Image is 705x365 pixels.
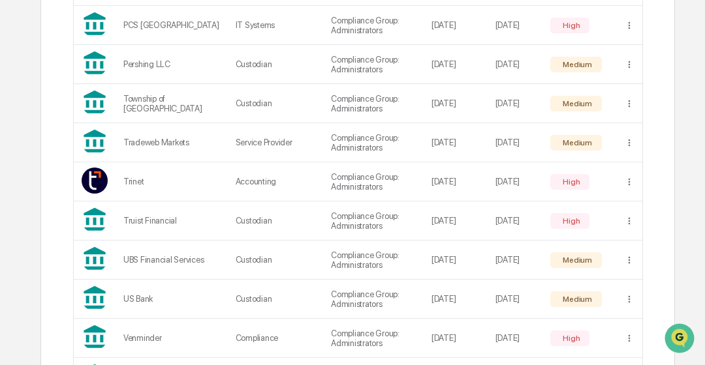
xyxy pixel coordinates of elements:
[560,255,591,265] div: Medium
[323,280,424,319] td: Compliance Group: Administrators
[560,60,591,69] div: Medium
[424,201,488,241] td: [DATE]
[13,190,23,200] div: 🔎
[424,319,488,358] td: [DATE]
[123,255,220,265] div: UBS Financial Services
[123,333,220,343] div: Venminder
[488,84,543,123] td: [DATE]
[323,319,424,358] td: Compliance Group: Administrators
[323,241,424,280] td: Compliance Group: Administrators
[123,138,220,147] div: Tradeweb Markets
[44,112,165,123] div: We're available if you need us!
[123,294,220,304] div: US Bank
[323,45,424,84] td: Compliance Group: Administrators
[560,295,591,304] div: Medium
[228,162,323,201] td: Accounting
[424,280,488,319] td: [DATE]
[13,27,238,48] p: How can we help?
[130,220,158,230] span: Pylon
[488,162,543,201] td: [DATE]
[228,319,323,358] td: Compliance
[560,334,580,343] div: High
[488,6,543,45] td: [DATE]
[123,59,220,69] div: Pershing LLC
[488,123,543,162] td: [DATE]
[123,177,220,186] div: Trinet
[488,280,543,319] td: [DATE]
[560,99,591,108] div: Medium
[123,216,220,226] div: Truist Financial
[228,201,323,241] td: Custodian
[228,84,323,123] td: Custodian
[560,21,580,30] div: High
[228,280,323,319] td: Custodian
[82,168,108,194] img: Vendor Logo
[424,241,488,280] td: [DATE]
[228,45,323,84] td: Custodian
[26,164,84,177] span: Preclearance
[663,322,698,357] iframe: Open customer support
[560,138,591,147] div: Medium
[488,201,543,241] td: [DATE]
[560,216,580,226] div: High
[13,165,23,175] div: 🖐️
[424,84,488,123] td: [DATE]
[560,177,580,186] div: High
[222,103,238,119] button: Start new chat
[424,45,488,84] td: [DATE]
[323,201,424,241] td: Compliance Group: Administrators
[228,123,323,162] td: Service Provider
[26,188,82,201] span: Data Lookup
[323,162,424,201] td: Compliance Group: Administrators
[424,6,488,45] td: [DATE]
[123,94,220,113] div: Township of [GEOGRAPHIC_DATA]
[323,6,424,45] td: Compliance Group: Administrators
[488,319,543,358] td: [DATE]
[123,20,220,30] div: PCS [GEOGRAPHIC_DATA]
[424,123,488,162] td: [DATE]
[424,162,488,201] td: [DATE]
[228,241,323,280] td: Custodian
[323,123,424,162] td: Compliance Group: Administrators
[488,45,543,84] td: [DATE]
[13,99,37,123] img: 1746055101610-c473b297-6a78-478c-a979-82029cc54cd1
[44,99,214,112] div: Start new chat
[488,241,543,280] td: [DATE]
[92,220,158,230] a: Powered byPylon
[95,165,105,175] div: 🗄️
[228,6,323,45] td: IT Systems
[8,158,89,182] a: 🖐️Preclearance
[323,84,424,123] td: Compliance Group: Administrators
[108,164,162,177] span: Attestations
[89,158,167,182] a: 🗄️Attestations
[8,183,87,207] a: 🔎Data Lookup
